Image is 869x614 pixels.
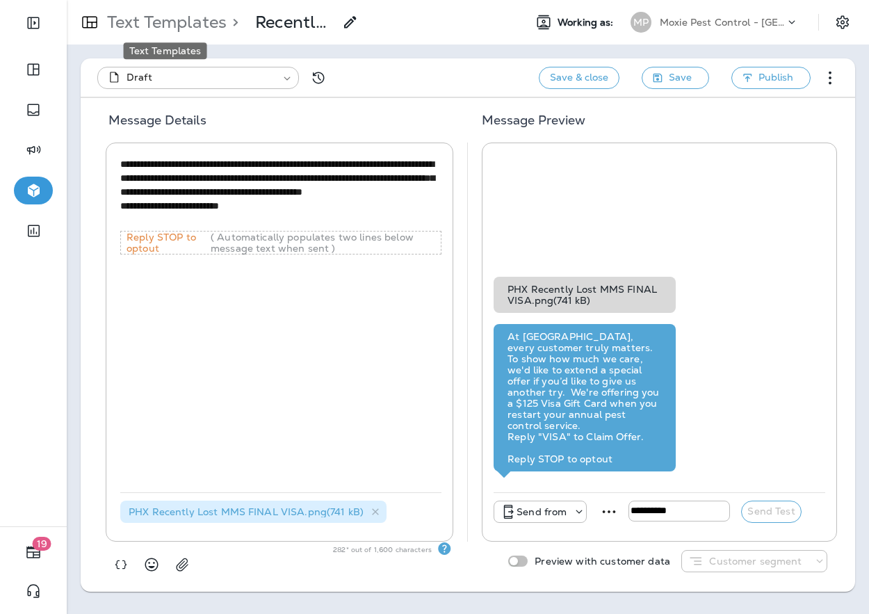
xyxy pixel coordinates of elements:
div: PHX Recently Lost MMS FINAL VISA.png(741 kB) [120,501,387,523]
p: Moxie Pest Control - [GEOGRAPHIC_DATA] [660,17,785,28]
button: Publish [731,67,811,89]
p: Send from [517,506,567,517]
div: PHX Recently Lost MMS FINAL VISA.png ( 741 kB ) [494,277,676,313]
span: Draft [127,70,152,84]
button: Settings [830,10,855,35]
p: 282 * out of 1,600 characters [333,544,437,556]
p: > [227,12,238,33]
p: Text Templates [101,12,227,33]
span: 19 [33,537,51,551]
span: PHX Recently Lost MMS FINAL VISA.png ( 741 kB ) [129,506,364,518]
span: Save [669,69,692,86]
h5: Message Details [92,109,465,143]
p: Customer segment [709,556,802,567]
button: Save [642,67,709,89]
p: Reply STOP to optout [121,232,211,254]
div: Text Templates [124,42,207,59]
p: ( Automatically populates two lines below message text when sent ) [211,232,441,254]
h5: Message Preview [465,109,844,143]
button: Expand Sidebar [14,9,53,37]
span: Working as: [558,17,617,29]
div: Text Segments Text messages are billed per segment. A single segment is typically 160 characters,... [437,542,451,556]
div: MP [631,12,651,33]
div: At [GEOGRAPHIC_DATA], every customer truly matters. To show how much we care, we'd like to extend... [507,331,662,464]
button: 19 [14,538,53,566]
span: Publish [758,69,793,86]
button: View Changelog [304,64,332,92]
button: Save & close [539,67,619,89]
p: Preview with customer data [528,556,670,567]
p: Recently Lost MMS Q4 2024 [255,12,334,33]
